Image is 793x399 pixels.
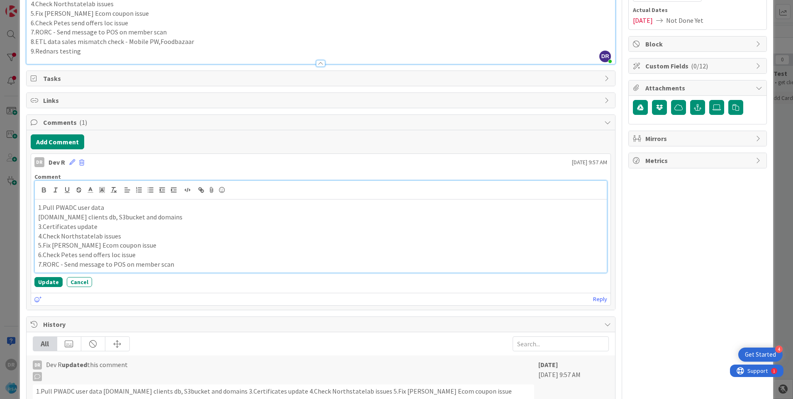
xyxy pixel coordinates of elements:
span: Attachments [645,83,752,93]
p: 7.RORC - Send message to POS on member scan [31,27,611,37]
p: 8.ETL data sales mismatch check - Mobile PW,Foodbazaar [31,37,611,46]
p: 9.Rednars testing [31,46,611,56]
p: 4.Check Northstatelab issues [38,231,603,241]
span: Support [17,1,38,11]
div: Dev R [49,157,65,167]
b: [DATE] [538,360,558,369]
button: Add Comment [31,134,84,149]
span: Actual Dates [633,6,762,15]
a: Reply [593,294,607,304]
span: Block [645,39,752,49]
span: Mirrors [645,134,752,144]
span: Comments [43,117,600,127]
span: Not Done Yet [666,15,703,25]
span: History [43,319,600,329]
span: [DATE] [633,15,653,25]
span: [DATE] 9:57 AM [572,158,607,167]
span: Dev R this comment [46,360,128,381]
span: Tasks [43,73,600,83]
div: 4 [775,345,783,353]
span: ( 0/12 ) [691,62,708,70]
span: DR [599,51,611,62]
p: 3.Certificates update [38,222,603,231]
div: DR [34,157,44,167]
div: All [33,337,57,351]
button: Update [34,277,63,287]
span: ( 1 ) [79,118,87,127]
div: 1 [43,3,45,10]
p: 1.Pull PWADC user data [38,203,603,212]
p: [DOMAIN_NAME] clients db, S3bucket and domains [38,212,603,222]
div: DR [33,360,42,370]
b: updated [62,360,87,369]
span: Metrics [645,156,752,165]
p: 6.Check Petes send offers loc issue [38,250,603,260]
input: Search... [513,336,609,351]
span: Custom Fields [645,61,752,71]
p: 5.Fix [PERSON_NAME] Ecom coupon issue [38,241,603,250]
p: 7.RORC - Send message to POS on member scan [38,260,603,269]
span: Comment [34,173,61,180]
span: Links [43,95,600,105]
p: 6.Check Petes send offers loc issue [31,18,611,28]
div: Get Started [745,350,776,359]
p: 5.Fix [PERSON_NAME] Ecom coupon issue [31,9,611,18]
div: Open Get Started checklist, remaining modules: 4 [738,348,783,362]
button: Cancel [67,277,92,287]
